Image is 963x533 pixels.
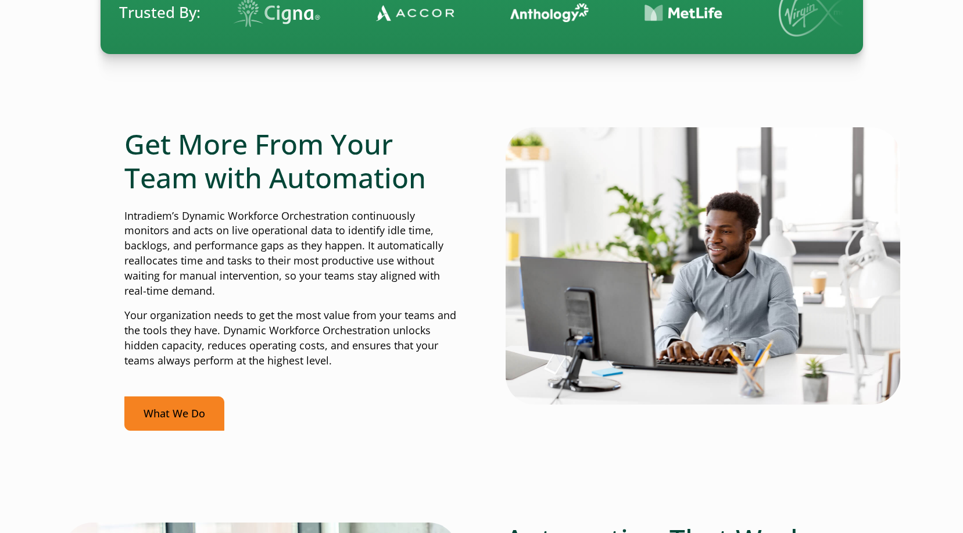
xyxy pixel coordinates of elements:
[374,4,453,22] img: Contact Center Automation Accor Logo
[506,127,900,404] img: Man typing on computer with real-time automation
[124,127,458,194] h2: Get More From Your Team with Automation
[124,209,458,299] p: Intradiem’s Dynamic Workforce Orchestration continuously monitors and acts on live operational da...
[643,4,721,22] img: Contact Center Automation MetLife Logo
[124,308,458,369] p: Your organization needs to get the most value from your teams and the tools they have. Dynamic Wo...
[124,396,224,431] a: What We Do
[119,2,201,23] span: Trusted By:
